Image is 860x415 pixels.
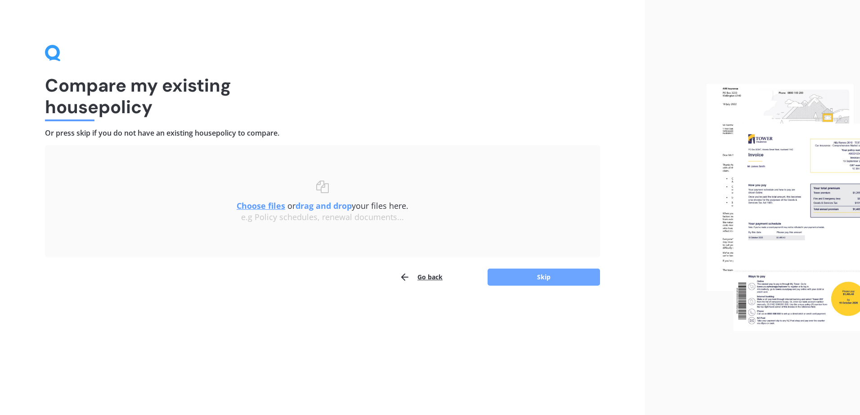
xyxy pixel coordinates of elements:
h4: Or press skip if you do not have an existing house policy to compare. [45,128,600,138]
button: Skip [488,269,600,286]
u: Choose files [237,200,285,211]
img: files.webp [707,84,860,331]
div: e.g Policy schedules, renewal documents... [63,212,582,222]
span: or your files here. [237,200,408,211]
button: Go back [399,268,443,286]
h1: Compare my existing house policy [45,75,600,118]
b: drag and drop [296,200,352,211]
